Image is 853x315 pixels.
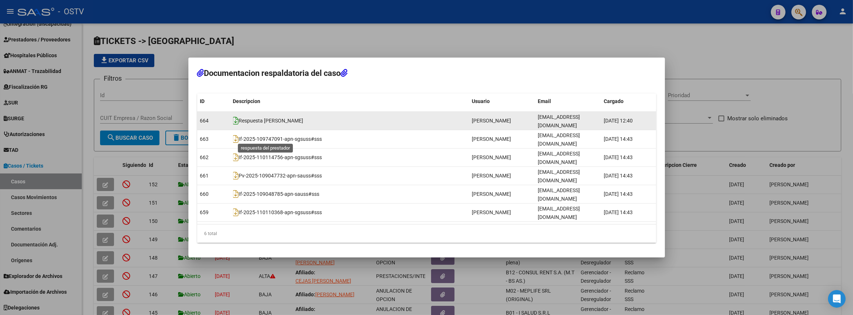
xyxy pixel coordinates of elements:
span: [PERSON_NAME] [472,136,511,142]
span: [DATE] 12:40 [604,118,633,124]
datatable-header-cell: Email [535,94,601,109]
span: 664 [200,118,209,124]
span: 660 [200,191,209,197]
span: [PERSON_NAME] [472,154,511,160]
span: [EMAIL_ADDRESS][DOMAIN_NAME] [538,206,580,220]
span: Respuesta [PERSON_NAME] [233,118,304,124]
span: [DATE] 14:43 [604,154,633,160]
span: [PERSON_NAME] [472,118,511,124]
h2: Documentacion respaldatoria del caso [197,66,656,80]
span: [EMAIL_ADDRESS][DOMAIN_NAME] [538,187,580,202]
span: Usuario [472,98,490,104]
span: [EMAIL_ADDRESS][DOMAIN_NAME] [538,151,580,165]
datatable-header-cell: Descripcion [230,94,469,109]
span: 662 [200,154,209,160]
span: [PERSON_NAME] [472,173,511,179]
span: If-2025-109048785-apn-sauss#sss [233,191,320,197]
span: [DATE] 14:43 [604,209,633,215]
datatable-header-cell: ID [197,94,230,109]
datatable-header-cell: Cargado [601,94,656,109]
span: If-2025-110110368-apn-sgsuss#sss [233,209,322,215]
span: Pv-2025-109047732-apn-sauss#sss [233,173,322,179]
span: [EMAIL_ADDRESS][DOMAIN_NAME] [538,114,580,128]
span: [DATE] 14:43 [604,191,633,197]
span: ID [200,98,205,104]
span: [DATE] 14:43 [604,136,633,142]
span: 663 [200,136,209,142]
span: Email [538,98,551,104]
span: If-2025-110114756-apn-sgsuss#sss [233,154,322,160]
span: [PERSON_NAME] [472,191,511,197]
span: Descripcion [233,98,261,104]
span: If-2025-109747091-apn-sgsuss#sss [233,136,322,142]
div: Open Intercom Messenger [828,290,846,308]
span: [EMAIL_ADDRESS][DOMAIN_NAME] [538,132,580,147]
datatable-header-cell: Usuario [469,94,535,109]
div: 6 total [197,224,656,243]
span: [EMAIL_ADDRESS][DOMAIN_NAME] [538,169,580,183]
span: 661 [200,173,209,179]
span: [PERSON_NAME] [472,209,511,215]
span: [DATE] 14:43 [604,173,633,179]
span: Cargado [604,98,624,104]
span: 659 [200,209,209,215]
